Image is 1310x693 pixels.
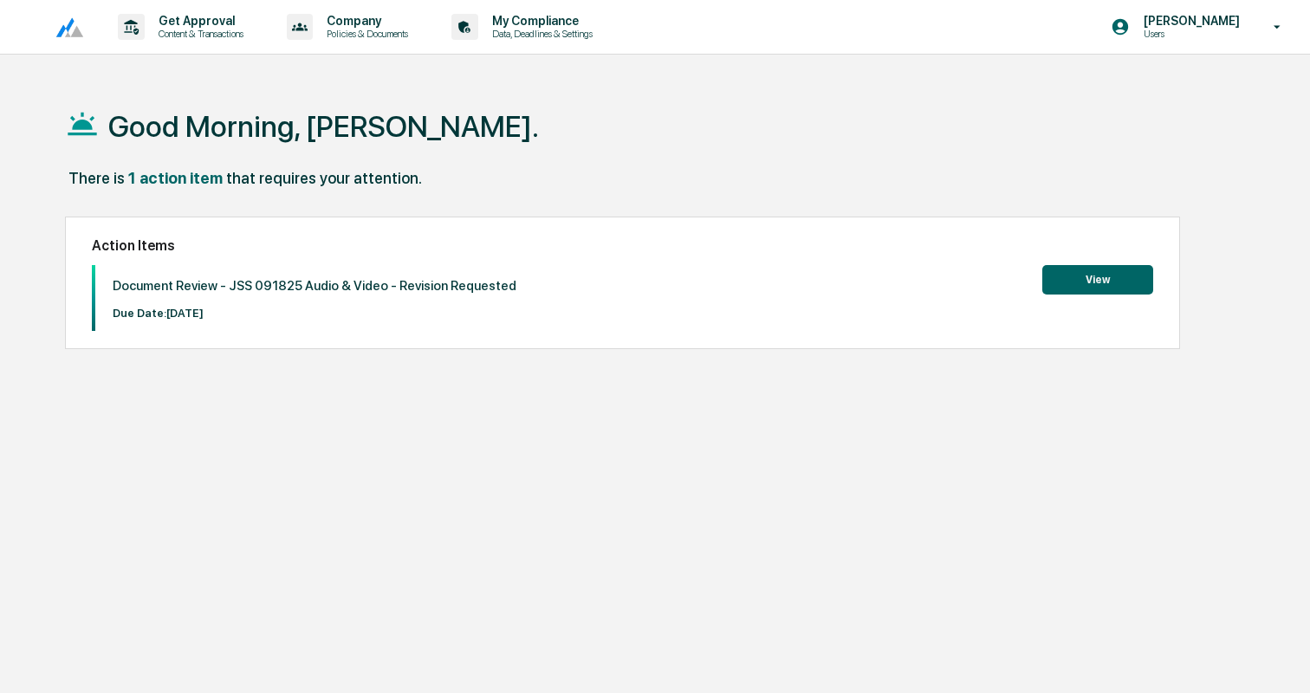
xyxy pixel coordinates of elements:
[478,28,601,40] p: Data, Deadlines & Settings
[113,278,516,294] p: Document Review - JSS 091825 Audio & Video - Revision Requested
[42,16,83,38] img: logo
[145,28,252,40] p: Content & Transactions
[128,169,223,187] div: 1 action item
[226,169,422,187] div: that requires your attention.
[113,307,516,320] p: Due Date: [DATE]
[68,169,125,187] div: There is
[1042,270,1153,287] a: View
[145,14,252,28] p: Get Approval
[108,109,539,144] h1: Good Morning, [PERSON_NAME].
[478,14,601,28] p: My Compliance
[313,14,417,28] p: Company
[92,237,1153,254] h2: Action Items
[1130,28,1248,40] p: Users
[313,28,417,40] p: Policies & Documents
[1042,265,1153,295] button: View
[1130,14,1248,28] p: [PERSON_NAME]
